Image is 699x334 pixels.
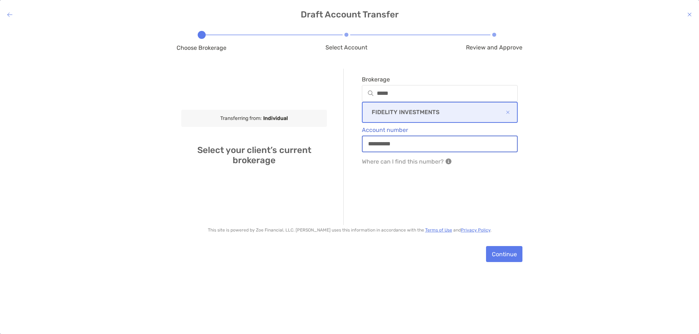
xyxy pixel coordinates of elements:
input: Account number [363,141,517,147]
span: Select Account [325,44,367,51]
a: Terms of Use [425,228,452,233]
button: Continue [486,246,522,262]
h4: Select your client’s current brokerage [181,145,327,165]
span: Brokerage [362,76,518,83]
p: Where can I find this number? [362,158,444,165]
p: FIDELITY INVESTMENTS [372,109,439,116]
span: Review and Approve [466,44,522,51]
a: Privacy Policy [461,228,490,233]
p: This site is powered by Zoe Financial, LLC. [PERSON_NAME] uses this information in accordance wit... [177,228,522,233]
img: input icon [368,90,374,96]
div: Transferring from: [181,110,327,127]
input: Brokerageinput icon [377,90,517,96]
span: Account number [362,126,518,133]
img: Your Investments Notification [446,158,451,164]
img: Selected Broker Icon [506,110,510,114]
span: Choose Brokerage [177,44,226,51]
b: Individual [262,115,288,121]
